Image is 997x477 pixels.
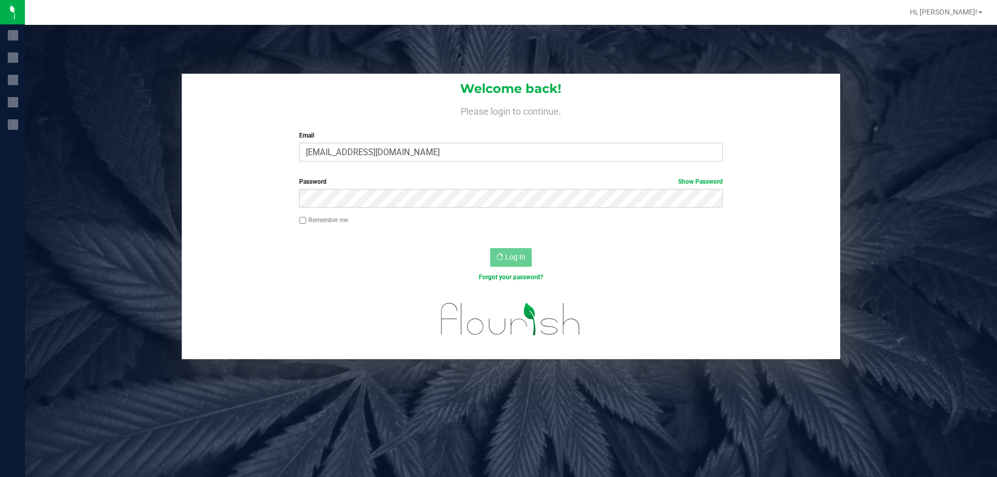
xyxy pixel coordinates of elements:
[299,131,722,140] label: Email
[490,248,532,267] button: Log In
[910,8,977,16] span: Hi, [PERSON_NAME]!
[479,274,543,281] a: Forgot your password?
[505,253,526,261] span: Log In
[299,217,306,224] input: Remember me
[299,178,327,185] span: Password
[678,178,723,185] a: Show Password
[428,293,593,346] img: flourish_logo.svg
[182,104,840,116] h4: Please login to continue.
[182,82,840,96] h1: Welcome back!
[299,215,348,225] label: Remember me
